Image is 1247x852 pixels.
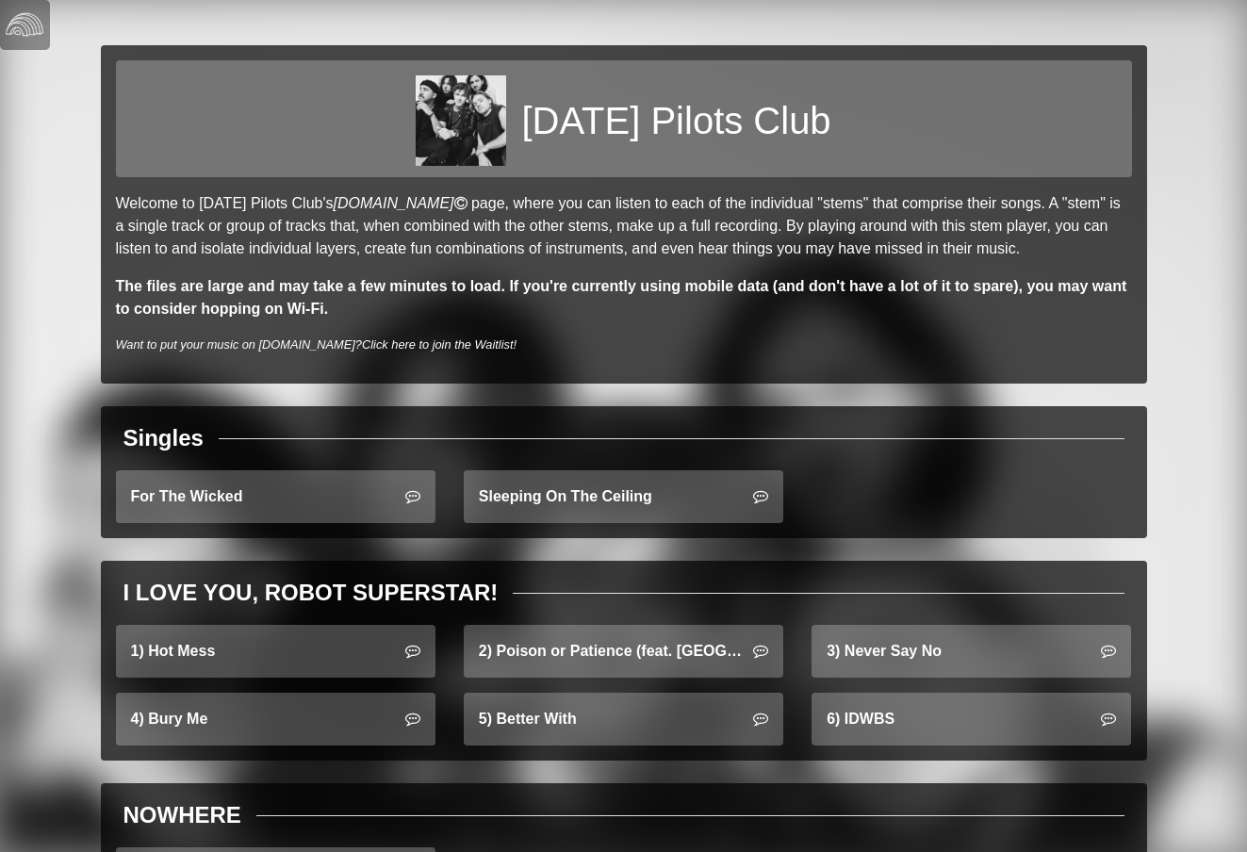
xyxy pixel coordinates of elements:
[812,625,1131,678] a: 3) Never Say No
[333,195,470,211] a: [DOMAIN_NAME]
[416,75,506,166] img: deef3746a56e1fc9160a3175eac10136274a01710edd776b0a05e0ec98600a9d.jpg
[464,625,783,678] a: 2) Poison or Patience (feat. [GEOGRAPHIC_DATA])
[116,625,435,678] a: 1) Hot Mess
[362,337,517,352] a: Click here to join the Waitlist!
[521,98,830,143] h1: [DATE] Pilots Club
[116,693,435,745] a: 4) Bury Me
[116,470,435,523] a: For The Wicked
[812,693,1131,745] a: 6) IDWBS
[116,337,517,352] i: Want to put your music on [DOMAIN_NAME]?
[123,421,204,455] div: Singles
[116,192,1132,260] p: Welcome to [DATE] Pilots Club's page, where you can listen to each of the individual "stems" that...
[116,278,1127,317] strong: The files are large and may take a few minutes to load. If you're currently using mobile data (an...
[464,470,783,523] a: Sleeping On The Ceiling
[464,693,783,745] a: 5) Better With
[123,798,241,832] div: NOWHERE
[123,576,499,610] div: I LOVE YOU, ROBOT SUPERSTAR!
[6,6,43,43] img: logo-white-4c48a5e4bebecaebe01ca5a9d34031cfd3d4ef9ae749242e8c4bf12ef99f53e8.png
